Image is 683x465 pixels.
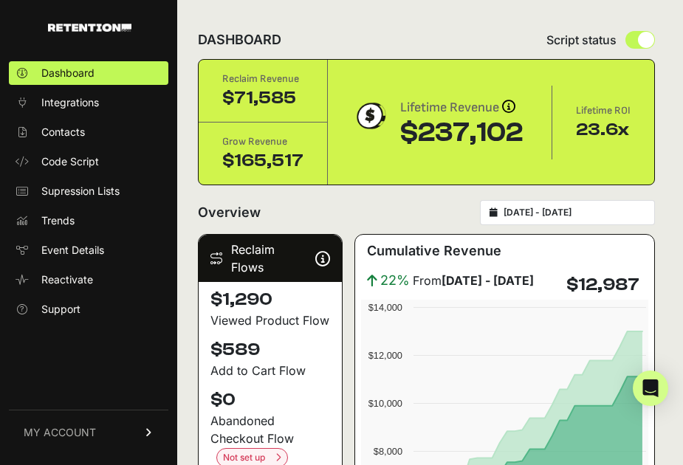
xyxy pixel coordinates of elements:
a: Trends [9,209,168,232]
span: Trends [41,213,75,228]
span: MY ACCOUNT [24,425,96,440]
span: Contacts [41,125,85,139]
a: Code Script [9,150,168,173]
div: $237,102 [400,118,523,148]
div: Open Intercom Messenger [633,371,668,406]
text: $8,000 [374,446,402,457]
span: Dashboard [41,66,95,80]
a: Contacts [9,120,168,144]
div: Viewed Product Flow [210,311,330,329]
text: $14,000 [368,302,402,313]
span: Script status [546,31,617,49]
strong: [DATE] - [DATE] [442,273,534,288]
h4: $1,290 [210,288,330,311]
span: Integrations [41,95,99,110]
a: Integrations [9,91,168,114]
text: $12,000 [368,350,402,361]
h2: Overview [198,202,261,223]
div: 23.6x [576,118,631,142]
h4: $589 [210,338,330,362]
span: From [413,272,534,289]
h4: $12,987 [566,273,639,297]
h4: $0 [210,388,330,412]
img: Retention.com [48,24,131,32]
div: $165,517 [222,149,303,173]
div: $71,585 [222,86,303,110]
img: dollar-coin-05c43ed7efb7bc0c12610022525b4bbbb207c7efeef5aecc26f025e68dcafac9.png [351,97,388,134]
span: Reactivate [41,272,93,287]
a: MY ACCOUNT [9,410,168,455]
a: Event Details [9,238,168,262]
a: Dashboard [9,61,168,85]
h2: DASHBOARD [198,30,281,50]
div: Grow Revenue [222,134,303,149]
div: Reclaim Flows [199,235,342,282]
span: Supression Lists [41,184,120,199]
span: Event Details [41,243,104,258]
span: 22% [380,270,410,291]
div: Lifetime ROI [576,103,631,118]
h3: Cumulative Revenue [367,241,501,261]
span: Code Script [41,154,99,169]
span: Support [41,302,80,317]
div: Reclaim Revenue [222,72,303,86]
div: Lifetime Revenue [400,97,523,118]
a: Supression Lists [9,179,168,203]
a: Reactivate [9,268,168,292]
div: Add to Cart Flow [210,362,330,379]
a: Support [9,297,168,321]
text: $10,000 [368,398,402,409]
